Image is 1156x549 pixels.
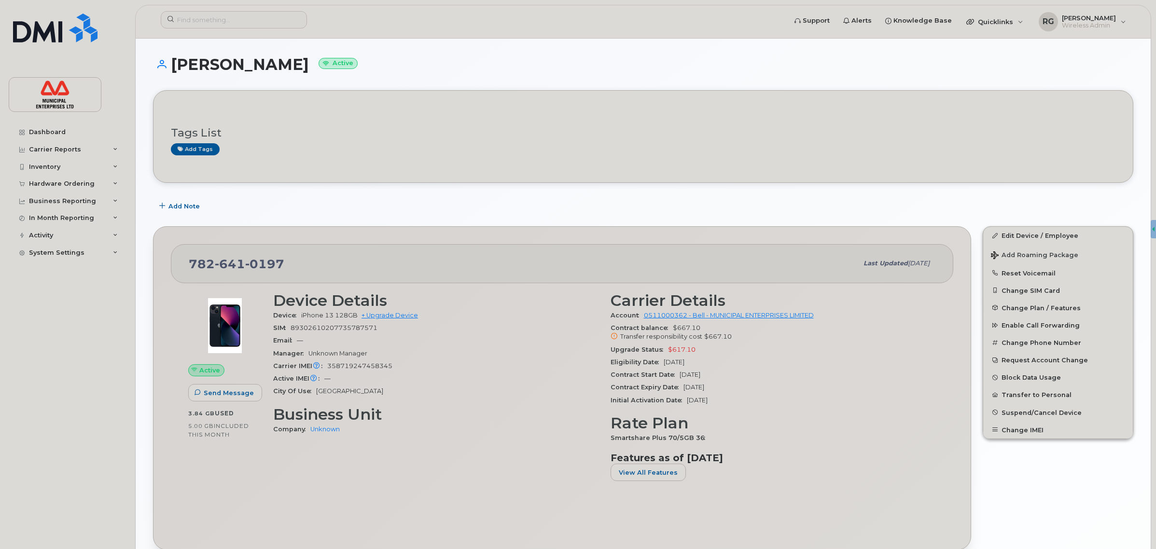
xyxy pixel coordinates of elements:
span: $667.10 [611,324,936,342]
span: used [215,410,234,417]
a: + Upgrade Device [362,312,418,319]
h3: Features as of [DATE] [611,452,936,464]
span: Add Roaming Package [991,251,1078,261]
span: Manager [273,350,308,357]
button: Change SIM Card [983,282,1133,299]
span: 782 [189,257,284,271]
span: Transfer responsibility cost [620,333,702,340]
span: Initial Activation Date [611,397,687,404]
h1: [PERSON_NAME] [153,56,1133,73]
button: Change IMEI [983,421,1133,439]
span: — [324,375,331,382]
span: 3.84 GB [188,410,215,417]
span: Device [273,312,301,319]
span: Unknown Manager [308,350,367,357]
span: Upgrade Status [611,346,668,353]
span: 5.00 GB [188,423,214,429]
span: [DATE] [680,371,700,378]
span: Smartshare Plus 70/5GB 36 [611,434,710,441]
span: Active IMEI [273,375,324,382]
span: SIM [273,324,291,331]
span: $667.10 [704,333,732,340]
span: 641 [215,257,245,271]
span: City Of Use [273,387,316,395]
button: View All Features [611,464,686,481]
span: Contract balance [611,324,673,331]
span: — [297,337,303,344]
h3: Tags List [171,127,1115,139]
span: [DATE] [664,358,684,366]
a: Add tags [171,143,220,155]
span: 89302610207735787571 [291,324,377,331]
button: Reset Voicemail [983,264,1133,282]
span: Account [611,312,644,319]
small: Active [319,58,358,69]
span: Contract Expiry Date [611,384,683,391]
h3: Carrier Details [611,292,936,309]
button: Suspend/Cancel Device [983,404,1133,421]
button: Add Note [153,197,208,215]
span: Suspend/Cancel Device [1002,409,1082,416]
span: View All Features [619,468,678,477]
span: Send Message [204,388,254,398]
img: image20231002-3703462-1ig824h.jpeg [196,297,254,355]
span: Add Note [168,202,200,211]
span: Enable Call Forwarding [1002,322,1080,329]
span: included this month [188,422,249,438]
span: 0197 [245,257,284,271]
button: Add Roaming Package [983,245,1133,264]
span: Change Plan / Features [1002,304,1081,311]
span: Contract Start Date [611,371,680,378]
span: [GEOGRAPHIC_DATA] [316,387,383,395]
h3: Rate Plan [611,414,936,432]
button: Enable Call Forwarding [983,316,1133,334]
span: Last updated [864,260,908,267]
span: [DATE] [683,384,704,391]
span: [DATE] [687,397,708,404]
span: Email [273,337,297,344]
span: Eligibility Date [611,358,664,366]
button: Request Account Change [983,351,1133,369]
span: Carrier IMEI [273,362,327,370]
a: Edit Device / Employee [983,227,1133,244]
a: 0511000362 - Bell - MUNICIPAL ENTERPRISES LIMITED [644,312,814,319]
button: Change Plan / Features [983,299,1133,316]
span: Active [199,366,220,375]
h3: Business Unit [273,406,599,423]
span: 358719247458345 [327,362,392,370]
span: [DATE] [908,260,930,267]
h3: Device Details [273,292,599,309]
span: iPhone 13 128GB [301,312,358,319]
button: Change Phone Number [983,334,1133,351]
span: Company [273,425,310,433]
button: Block Data Usage [983,369,1133,386]
button: Send Message [188,384,262,401]
span: $617.10 [668,346,696,353]
a: Unknown [310,425,340,433]
button: Transfer to Personal [983,386,1133,403]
